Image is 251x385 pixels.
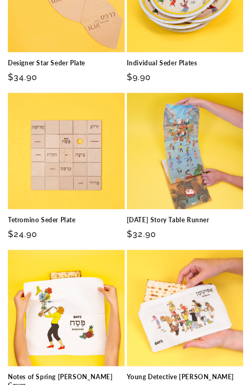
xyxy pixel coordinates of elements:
[8,216,125,224] a: Tetromino Seder Plate
[127,216,244,224] a: [DATE] Story Table Runner
[8,59,125,67] a: Designer Star Seder Plate
[127,373,244,381] a: Young Detective [PERSON_NAME]
[127,59,244,67] a: Individual Seder Plates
